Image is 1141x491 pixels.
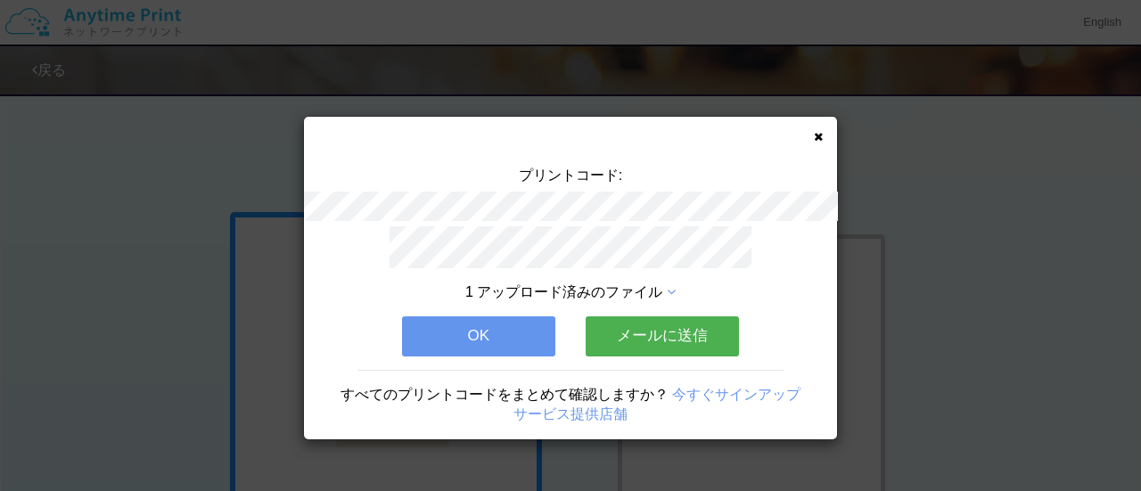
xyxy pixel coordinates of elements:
span: すべてのプリントコードをまとめて確認しますか？ [341,387,669,402]
a: 今すぐサインアップ [672,387,800,402]
a: サービス提供店舗 [513,406,628,421]
button: メールに送信 [586,316,739,356]
span: プリントコード: [519,168,622,183]
button: OK [402,316,555,356]
span: 1 アップロード済みのファイル [465,284,662,299]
